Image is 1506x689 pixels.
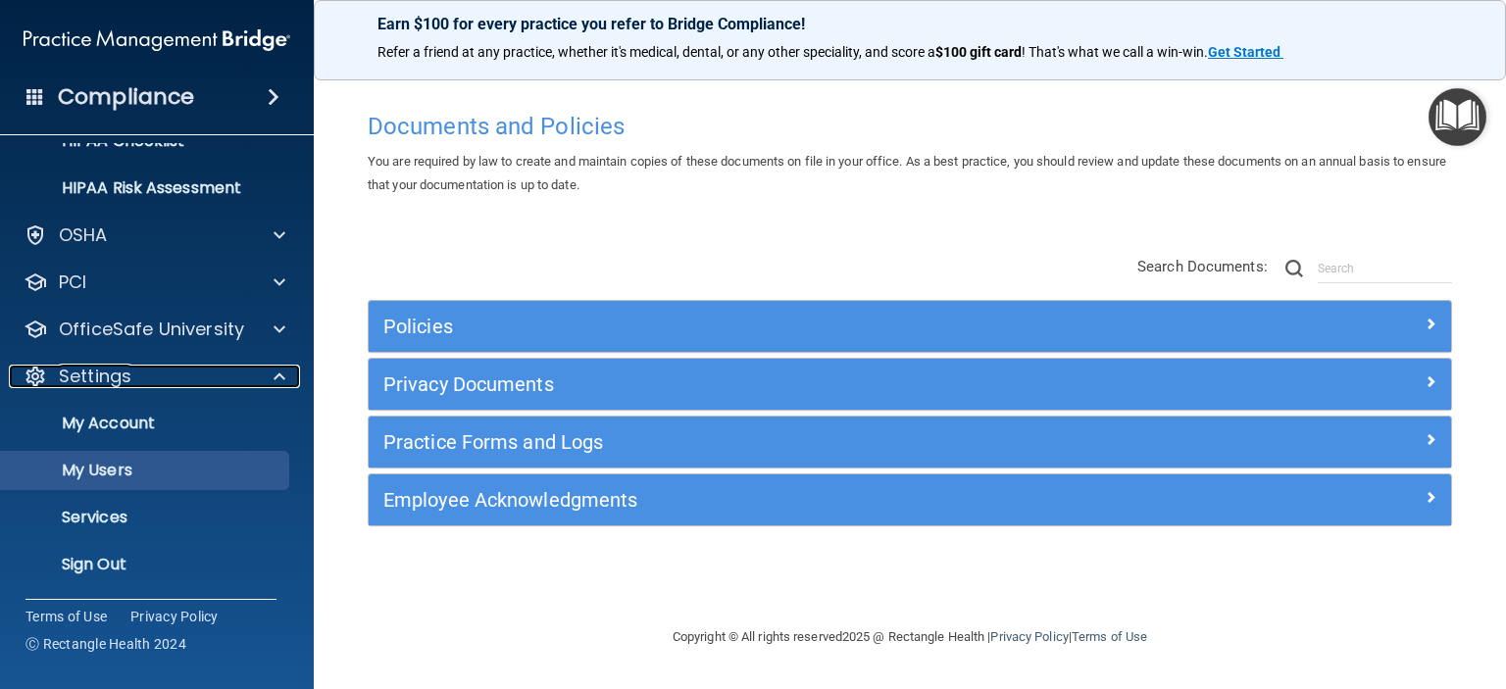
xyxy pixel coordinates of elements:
button: Open Resource Center [1429,88,1486,146]
p: PCI [59,271,86,294]
p: Services [13,508,280,527]
a: Terms of Use [25,607,107,626]
img: ic-search.3b580494.png [1285,260,1303,277]
a: Settings [24,365,285,388]
p: My Account [13,414,280,433]
a: Practice Forms and Logs [383,426,1436,458]
a: Privacy Documents [383,369,1436,400]
a: Employee Acknowledgments [383,484,1436,516]
p: HIPAA Checklist [13,131,280,151]
h5: Privacy Documents [383,373,1166,395]
a: Privacy Policy [130,607,219,626]
p: OfficeSafe University [59,318,244,341]
a: Privacy Policy [990,629,1068,644]
strong: $100 gift card [935,44,1022,60]
span: ! That's what we call a win-win. [1022,44,1208,60]
h5: Employee Acknowledgments [383,489,1166,511]
p: Settings [59,365,131,388]
span: Ⓒ Rectangle Health 2024 [25,634,186,654]
a: OSHA [24,223,285,247]
h4: Compliance [58,83,194,111]
p: My Users [13,461,280,480]
strong: Get Started [1208,44,1280,60]
input: Search [1318,254,1452,283]
span: Search Documents: [1137,258,1268,275]
h5: Policies [383,316,1166,337]
a: Terms of Use [1072,629,1147,644]
a: Get Started [1208,44,1283,60]
p: Sign Out [13,555,280,574]
p: Earn $100 for every practice you refer to Bridge Compliance! [377,15,1442,33]
div: Copyright © All rights reserved 2025 @ Rectangle Health | | [552,606,1268,668]
p: OSHA [59,223,108,247]
a: Policies [383,311,1436,342]
span: You are required by law to create and maintain copies of these documents on file in your office. ... [368,154,1446,192]
span: Refer a friend at any practice, whether it's medical, dental, or any other speciality, and score a [377,44,935,60]
h4: Documents and Policies [368,114,1452,139]
p: HIPAA Risk Assessment [13,178,280,198]
img: PMB logo [24,21,290,60]
a: OfficeSafe University [24,318,285,341]
a: PCI [24,271,285,294]
h5: Practice Forms and Logs [383,431,1166,453]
